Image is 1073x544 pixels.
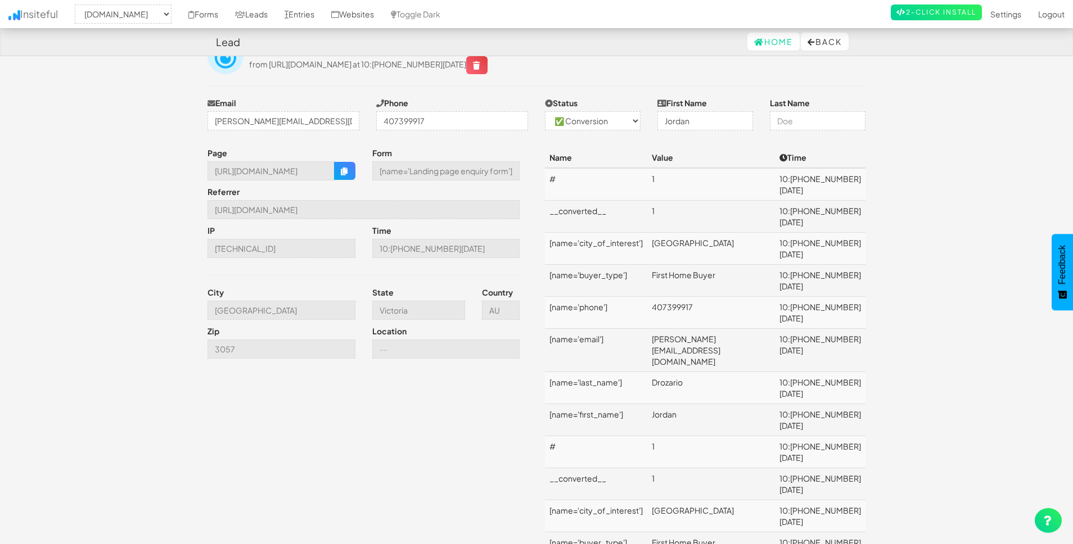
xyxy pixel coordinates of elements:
[545,297,647,329] td: [name='phone']
[545,201,647,233] td: __converted__
[657,97,707,108] label: First Name
[376,111,528,130] input: (123)-456-7890
[208,147,227,158] label: Page
[208,325,219,337] label: Zip
[208,186,240,197] label: Referrer
[208,225,215,236] label: IP
[647,468,775,500] td: 1
[647,329,775,372] td: [PERSON_NAME][EMAIL_ADDRESS][DOMAIN_NAME]
[775,329,865,372] td: 10:[PHONE_NUMBER][DATE]
[647,233,775,265] td: [GEOGRAPHIC_DATA]
[372,225,391,236] label: Time
[647,404,775,436] td: Jordan
[775,404,865,436] td: 10:[PHONE_NUMBER][DATE]
[545,436,647,468] td: #
[647,297,775,329] td: 407399917
[801,33,849,51] button: Back
[372,301,465,320] input: --
[775,233,865,265] td: 10:[PHONE_NUMBER][DATE]
[647,372,775,404] td: Drozario
[647,436,775,468] td: 1
[545,147,647,168] th: Name
[775,500,865,532] td: 10:[PHONE_NUMBER][DATE]
[545,404,647,436] td: [name='first_name']
[208,287,224,298] label: City
[208,239,355,258] input: --
[647,265,775,297] td: First Home Buyer
[775,468,865,500] td: 10:[PHONE_NUMBER][DATE]
[208,161,335,180] input: --
[775,372,865,404] td: 10:[PHONE_NUMBER][DATE]
[545,329,647,372] td: [name='email']
[770,111,865,130] input: Doe
[8,10,20,20] img: icon.png
[372,239,520,258] input: --
[372,161,520,180] input: --
[647,500,775,532] td: [GEOGRAPHIC_DATA]
[775,168,865,201] td: 10:[PHONE_NUMBER][DATE]
[208,339,355,359] input: --
[372,325,407,337] label: Location
[208,200,520,219] input: --
[208,301,355,320] input: --
[775,147,865,168] th: Time
[891,4,982,20] a: 2-Click Install
[482,301,520,320] input: --
[216,37,240,48] h4: Lead
[545,168,647,201] td: #
[208,111,359,130] input: j@doe.com
[249,59,488,69] span: from [URL][DOMAIN_NAME] at 10:[PHONE_NUMBER][DATE]
[647,147,775,168] th: Value
[545,97,578,108] label: Status
[372,339,520,359] input: --
[545,372,647,404] td: [name='last_name']
[775,436,865,468] td: 10:[PHONE_NUMBER][DATE]
[545,500,647,532] td: [name='city_of_interest']
[775,297,865,329] td: 10:[PHONE_NUMBER][DATE]
[482,287,513,298] label: Country
[747,33,800,51] a: Home
[545,468,647,500] td: __converted__
[647,168,775,201] td: 1
[770,97,810,108] label: Last Name
[647,201,775,233] td: 1
[545,233,647,265] td: [name='city_of_interest']
[1052,234,1073,310] button: Feedback - Show survey
[545,265,647,297] td: [name='buyer_type']
[657,111,753,130] input: John
[372,147,392,158] label: Form
[372,287,394,298] label: State
[376,97,408,108] label: Phone
[208,97,236,108] label: Email
[775,201,865,233] td: 10:[PHONE_NUMBER][DATE]
[1057,245,1067,284] span: Feedback
[775,265,865,297] td: 10:[PHONE_NUMBER][DATE]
